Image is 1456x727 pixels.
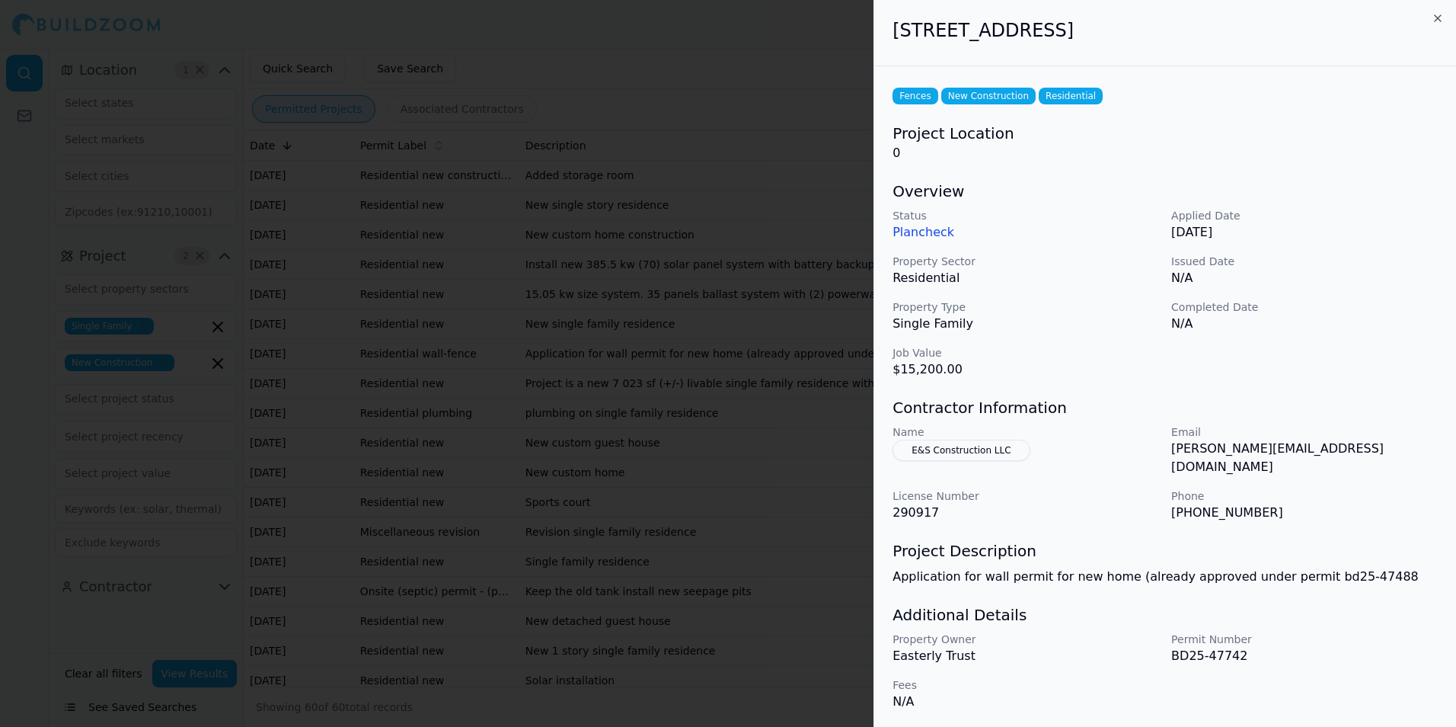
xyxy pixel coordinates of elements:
p: Applied Date [1171,208,1438,223]
p: Phone [1171,488,1438,504]
p: 290917 [892,504,1159,522]
h2: [STREET_ADDRESS] [892,18,1438,43]
p: N/A [1171,269,1438,287]
p: [DATE] [1171,223,1438,242]
div: 0 [892,123,1438,162]
p: N/A [892,693,1159,711]
span: New Construction [941,88,1036,104]
h3: Contractor Information [892,397,1438,418]
span: Fences [892,88,937,104]
p: Property Owner [892,632,1159,647]
h3: Project Location [892,123,1438,144]
p: [PERSON_NAME][EMAIL_ADDRESS][DOMAIN_NAME] [1171,440,1438,476]
p: License Number [892,488,1159,504]
p: Application for wall permit for new home (already approved under permit bd25-47488 [892,568,1438,586]
p: Fees [892,677,1159,693]
h3: Additional Details [892,604,1438,626]
button: E&S Construction LLC [892,440,1030,461]
p: Residential [892,269,1159,287]
p: Permit Number [1171,632,1438,647]
p: Property Sector [892,254,1159,269]
p: Property Type [892,299,1159,315]
h3: Project Description [892,540,1438,562]
p: Job Value [892,345,1159,360]
p: [PHONE_NUMBER] [1171,504,1438,522]
span: Residential [1039,88,1103,104]
p: Status [892,208,1159,223]
p: Issued Date [1171,254,1438,269]
p: Email [1171,424,1438,440]
h3: Overview [892,181,1438,202]
p: Name [892,424,1159,440]
p: Single Family [892,315,1159,333]
p: Plancheck [892,223,1159,242]
p: Completed Date [1171,299,1438,315]
p: Easterly Trust [892,647,1159,665]
p: BD25-47742 [1171,647,1438,665]
p: N/A [1171,315,1438,333]
p: $15,200.00 [892,360,1159,379]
